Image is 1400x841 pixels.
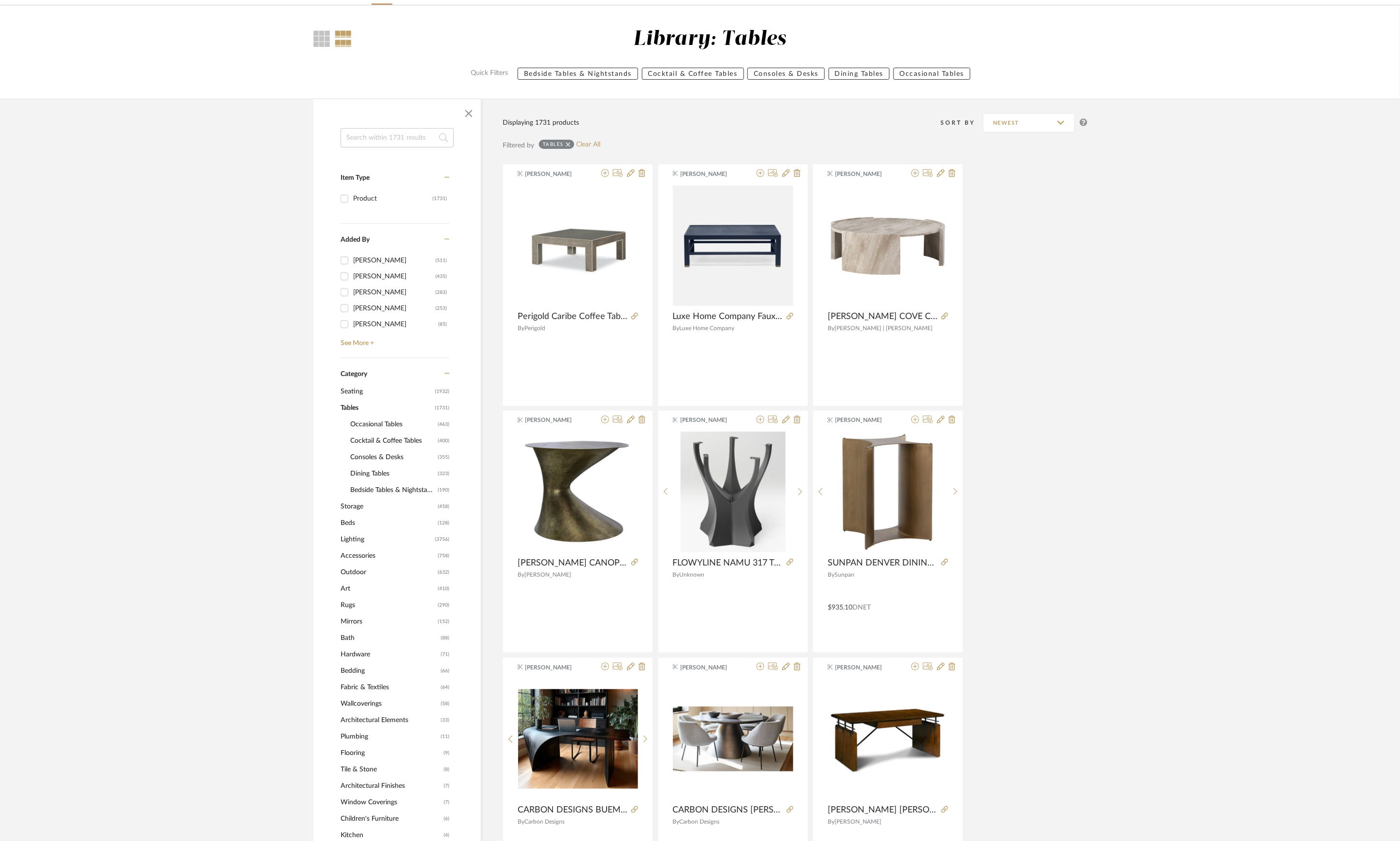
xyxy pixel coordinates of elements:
span: Art [341,580,435,597]
div: Filtered by [503,140,534,151]
span: Bedside Tables & Nightstands [350,482,435,498]
span: (33) [441,712,449,728]
div: (1731) [432,191,447,206]
span: By [673,819,680,825]
span: SUNPAN DENVER DINING TABLE BASE 20.5"W 20.5"D X 28.75"H [828,558,938,568]
span: (458) [438,499,449,514]
span: (8) [444,762,449,777]
span: Cocktail & Coffee Tables [350,433,435,449]
span: Tables [341,400,432,416]
span: Fabric & Textiles [341,679,438,696]
span: Consoles & Desks [350,449,435,465]
span: Dining Tables [350,465,435,482]
div: [PERSON_NAME] [353,285,435,300]
span: [PERSON_NAME] [525,663,586,672]
span: Outdoor [341,564,435,580]
input: Search within 1731 results [341,128,454,147]
a: See More + [338,332,449,348]
span: By [828,325,834,331]
span: Sunpan [834,572,854,578]
img: JULIAN CHICHESTER CANOPY DINING TABLE BASE 33.5"W X 29.5"D X 28"H [518,436,638,548]
span: By [673,325,680,331]
span: Flooring [341,745,441,761]
img: CARBON DESIGNS BUEMONT DESK 72"W X 30"D X 30"H [518,689,638,789]
span: Carbon Designs [524,819,565,825]
span: FLOWYLINE NAMU 317 TABLE BASE 20"W X 19"D C 28"H [673,558,783,568]
span: Luxe Home Company Faux Linen Wrapped 48" Square Cocktail Table 48" x 48" x 18"H [673,311,783,322]
span: (9) [444,745,449,761]
div: Displaying 1731 products [503,117,579,128]
span: (7) [444,778,449,794]
div: (511) [435,253,447,268]
span: Storage [341,498,435,515]
span: By [828,572,834,578]
span: Wallcoverings [341,696,438,712]
label: Quick Filters [465,68,514,80]
span: [PERSON_NAME] CANOPY DINING TABLE BASE 33.5"W X 29.5"D X 28"H [518,558,627,568]
span: (6) [444,811,449,826]
span: Seating [341,383,432,400]
div: Product [353,191,432,206]
span: Item Type [341,174,370,181]
span: DNET [852,604,871,611]
span: (463) [438,417,449,432]
span: Perigold [524,325,545,331]
span: (7) [444,795,449,810]
span: Accessories [341,548,435,564]
img: Luxe Home Company Faux Linen Wrapped 48" Square Cocktail Table 48" x 48" x 18"H [673,186,793,306]
span: [PERSON_NAME] [835,416,896,424]
span: Bedding [341,663,438,679]
span: Category [341,370,367,378]
span: (128) [438,515,449,531]
span: (71) [441,647,449,662]
button: Occasional Tables [894,68,971,80]
span: (400) [438,433,449,449]
span: Perigold Caribe Coffee Table 42"W x 42"D x 18"H [518,311,627,322]
img: Perigold Caribe Coffee Table 42"W x 42"D x 18"H [518,186,638,306]
button: Close [459,104,478,123]
img: CARBON DESIGNS HELEY DINING TABLE [673,707,793,771]
span: (323) [438,466,449,481]
span: (88) [441,630,449,646]
span: CARBON DESIGNS [PERSON_NAME] DINING TABLE [673,805,783,815]
div: (253) [435,301,447,316]
div: [PERSON_NAME] [353,269,435,284]
span: By [518,819,524,825]
div: Library: Tables [633,27,787,52]
span: Luxe Home Company [680,325,735,331]
span: Architectural Finishes [341,778,441,794]
span: [PERSON_NAME] [835,170,896,178]
span: (190) [438,482,449,498]
span: (758) [438,548,449,564]
span: (66) [441,663,449,679]
div: Tables [543,141,564,147]
span: Mirrors [341,613,435,630]
span: [PERSON_NAME] [834,819,881,825]
span: [PERSON_NAME] [524,572,571,578]
span: Plumbing [341,728,438,745]
span: [PERSON_NAME] [680,170,741,178]
div: (85) [438,317,447,332]
div: (435) [435,269,447,284]
span: (355) [438,449,449,465]
span: Beds [341,515,435,531]
span: Bath [341,630,438,646]
span: (410) [438,581,449,596]
span: (632) [438,565,449,580]
div: [PERSON_NAME] [353,253,435,268]
span: Window Coverings [341,794,441,811]
span: By [828,819,834,825]
span: (290) [438,597,449,613]
span: (58) [441,696,449,711]
span: Hardware [341,646,438,663]
div: [PERSON_NAME] [353,301,435,316]
span: [PERSON_NAME] [525,416,586,424]
span: (64) [441,680,449,695]
span: By [518,325,524,331]
span: Rugs [341,597,435,613]
img: BAKER COVE COCKTAIL TABLE- SMALL 36"DIA X 11.5"H [828,214,948,277]
div: [PERSON_NAME] [353,317,438,332]
span: (152) [438,614,449,629]
span: (1731) [435,400,449,416]
button: Dining Tables [829,68,890,80]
